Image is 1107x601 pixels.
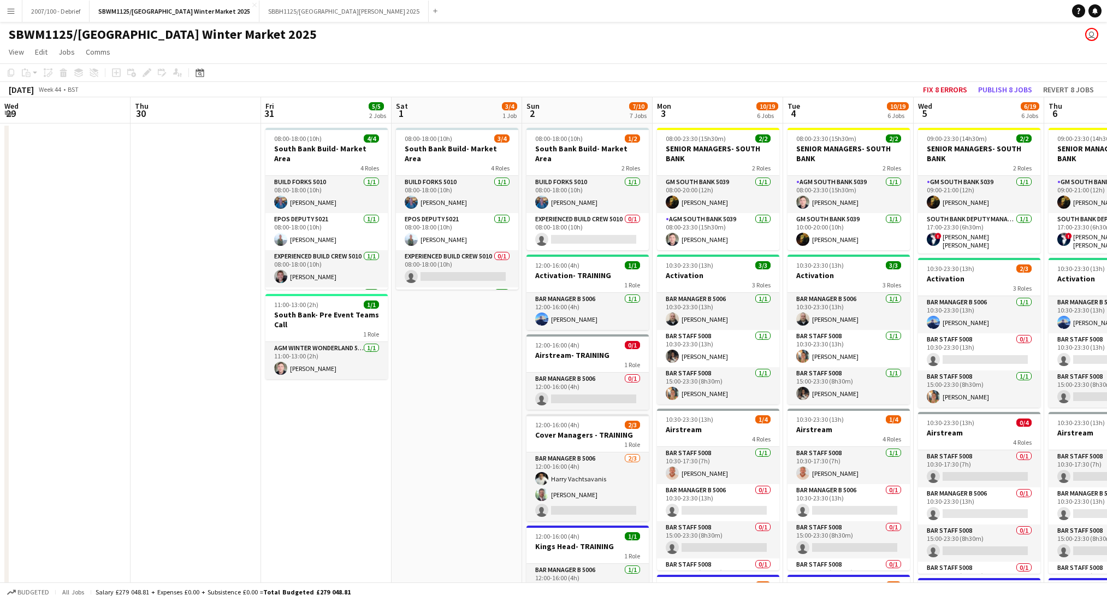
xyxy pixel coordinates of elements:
[788,270,910,280] h3: Activation
[918,487,1040,525] app-card-role: Bar Manager B 50060/110:30-23:30 (13h)
[788,128,910,250] div: 08:00-23:30 (15h30m)2/2SENIOR MANAGERS- SOUTH BANK2 RolesAGM South Bank 50391/108:00-23:30 (15h30...
[657,128,779,250] app-job-card: 08:00-23:30 (15h30m)2/2SENIOR MANAGERS- SOUTH BANK2 RolesGM South Bank 50391/108:00-20:00 (12h)[P...
[526,213,649,250] app-card-role: Experienced Build Crew 50100/108:00-18:00 (10h)
[35,47,48,57] span: Edit
[1016,264,1032,273] span: 2/3
[265,144,388,163] h3: South Bank Build- Market Area
[17,588,49,596] span: Budgeted
[752,281,771,289] span: 3 Roles
[264,107,274,120] span: 31
[752,435,771,443] span: 4 Roles
[788,447,910,484] app-card-role: Bar Staff 50081/110:30-17:30 (7h)[PERSON_NAME]
[788,409,910,570] app-job-card: 10:30-23:30 (13h)1/4Airstream4 RolesBar Staff 50081/110:30-17:30 (7h)[PERSON_NAME]Bar Manager B 5...
[133,107,149,120] span: 30
[1065,233,1072,239] span: !
[54,45,79,59] a: Jobs
[657,425,779,434] h3: Airstream
[396,176,518,213] app-card-role: Build Forks 50101/108:00-18:00 (10h)[PERSON_NAME]
[927,419,974,427] span: 10:30-23:30 (13h)
[526,526,649,601] div: 12:00-16:00 (4h)1/1Kings Head- TRAINING1 RoleBar Manager B 50061/112:00-16:00 (4h)[PERSON_NAME]
[526,101,540,111] span: Sun
[657,293,779,330] app-card-role: Bar Manager B 50061/110:30-23:30 (13h)[PERSON_NAME]
[1039,83,1098,97] button: Revert 8 jobs
[526,293,649,330] app-card-role: Bar Manager B 50061/112:00-16:00 (4h)[PERSON_NAME]
[918,296,1040,333] app-card-role: Bar Manager B 50061/110:30-23:30 (13h)[PERSON_NAME]
[621,164,640,172] span: 2 Roles
[788,255,910,404] app-job-card: 10:30-23:30 (13h)3/3Activation3 RolesBar Manager B 50061/110:30-23:30 (13h)[PERSON_NAME]Bar Staff...
[526,255,649,330] app-job-card: 12:00-16:00 (4h)1/1Activation- TRAINING1 RoleBar Manager B 50061/112:00-16:00 (4h)[PERSON_NAME]
[788,367,910,404] app-card-role: Bar Staff 50081/115:00-23:30 (8h30m)[PERSON_NAME]
[265,294,388,379] div: 11:00-13:00 (2h)1/1South Bank- Pre Event Teams Call1 RoleAGM Winter Wonderland 50391/111:00-13:00...
[657,330,779,367] app-card-role: Bar Staff 50081/110:30-23:30 (13h)[PERSON_NAME]
[918,333,1040,370] app-card-role: Bar Staff 50080/110:30-23:30 (13h)
[657,176,779,213] app-card-role: GM South Bank 50391/108:00-20:00 (12h)[PERSON_NAME]
[526,128,649,250] app-job-card: 08:00-18:00 (10h)1/2South Bank Build- Market Area2 RolesBuild Forks 50101/108:00-18:00 (10h)[PERS...
[755,581,771,590] span: 1/3
[752,164,771,172] span: 2 Roles
[1016,134,1032,143] span: 2/2
[624,440,640,449] span: 1 Role
[796,134,856,143] span: 08:00-23:30 (15h30m)
[9,84,34,95] div: [DATE]
[883,164,901,172] span: 2 Roles
[1013,438,1032,446] span: 4 Roles
[657,101,671,111] span: Mon
[274,300,318,309] span: 11:00-13:00 (2h)
[625,532,640,540] span: 1/1
[886,134,901,143] span: 2/2
[886,581,901,590] span: 1/3
[259,1,429,22] button: SBBH1125/[GEOGRAPHIC_DATA][PERSON_NAME] 2025
[265,250,388,287] app-card-role: Experienced Build Crew 50101/108:00-18:00 (10h)[PERSON_NAME]
[135,101,149,111] span: Thu
[918,428,1040,438] h3: Airstream
[625,134,640,143] span: 1/2
[274,134,322,143] span: 08:00-18:00 (10h)
[657,484,779,521] app-card-role: Bar Manager B 50060/110:30-23:30 (13h)
[657,255,779,404] app-job-card: 10:30-23:30 (13h)3/3Activation3 RolesBar Manager B 50061/110:30-23:30 (13h)[PERSON_NAME]Bar Staff...
[265,128,388,290] app-job-card: 08:00-18:00 (10h)4/4South Bank Build- Market Area4 RolesBuild Forks 50101/108:00-18:00 (10h)[PERS...
[788,558,910,596] app-card-role: Bar Staff 50080/116:00-23:30 (7h30m)
[883,435,901,443] span: 4 Roles
[755,261,771,269] span: 3/3
[5,586,51,598] button: Budgeted
[625,421,640,429] span: 2/3
[502,111,517,120] div: 1 Job
[1013,164,1032,172] span: 2 Roles
[918,412,1040,574] div: 10:30-23:30 (13h)0/4Airstream4 RolesBar Staff 50080/110:30-17:30 (7h) Bar Manager B 50060/110:30-...
[396,101,408,111] span: Sat
[788,144,910,163] h3: SENIOR MANAGERS- SOUTH BANK
[22,1,90,22] button: 2007/100 - Debrief
[657,409,779,570] div: 10:30-23:30 (13h)1/4Airstream4 RolesBar Staff 50081/110:30-17:30 (7h)[PERSON_NAME]Bar Manager B 5...
[535,261,579,269] span: 12:00-16:00 (4h)
[405,134,452,143] span: 08:00-18:00 (10h)
[90,1,259,22] button: SBWM1125/[GEOGRAPHIC_DATA] Winter Market 2025
[526,144,649,163] h3: South Bank Build- Market Area
[916,107,932,120] span: 5
[86,47,110,57] span: Comms
[526,414,649,521] div: 12:00-16:00 (4h)2/3Cover Managers - TRAINING1 RoleBar Manager B 50062/312:00-16:00 (4h)Ηarry Vach...
[525,107,540,120] span: 2
[494,134,510,143] span: 3/4
[887,102,909,110] span: 10/19
[666,261,713,269] span: 10:30-23:30 (13h)
[788,484,910,521] app-card-role: Bar Manager B 50060/110:30-23:30 (13h)
[369,102,384,110] span: 5/5
[624,361,640,369] span: 1 Role
[1057,419,1105,427] span: 10:30-23:30 (13h)
[630,111,647,120] div: 7 Jobs
[788,176,910,213] app-card-role: AGM South Bank 50391/108:00-23:30 (15h30m)[PERSON_NAME]
[396,144,518,163] h3: South Bank Build- Market Area
[396,128,518,290] app-job-card: 08:00-18:00 (10h)3/4South Bank Build- Market Area4 RolesBuild Forks 50101/108:00-18:00 (10h)[PERS...
[756,102,778,110] span: 10/19
[757,111,778,120] div: 6 Jobs
[788,101,800,111] span: Tue
[1016,419,1032,427] span: 0/4
[4,45,28,59] a: View
[788,521,910,558] app-card-role: Bar Staff 50080/115:00-23:30 (8h30m)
